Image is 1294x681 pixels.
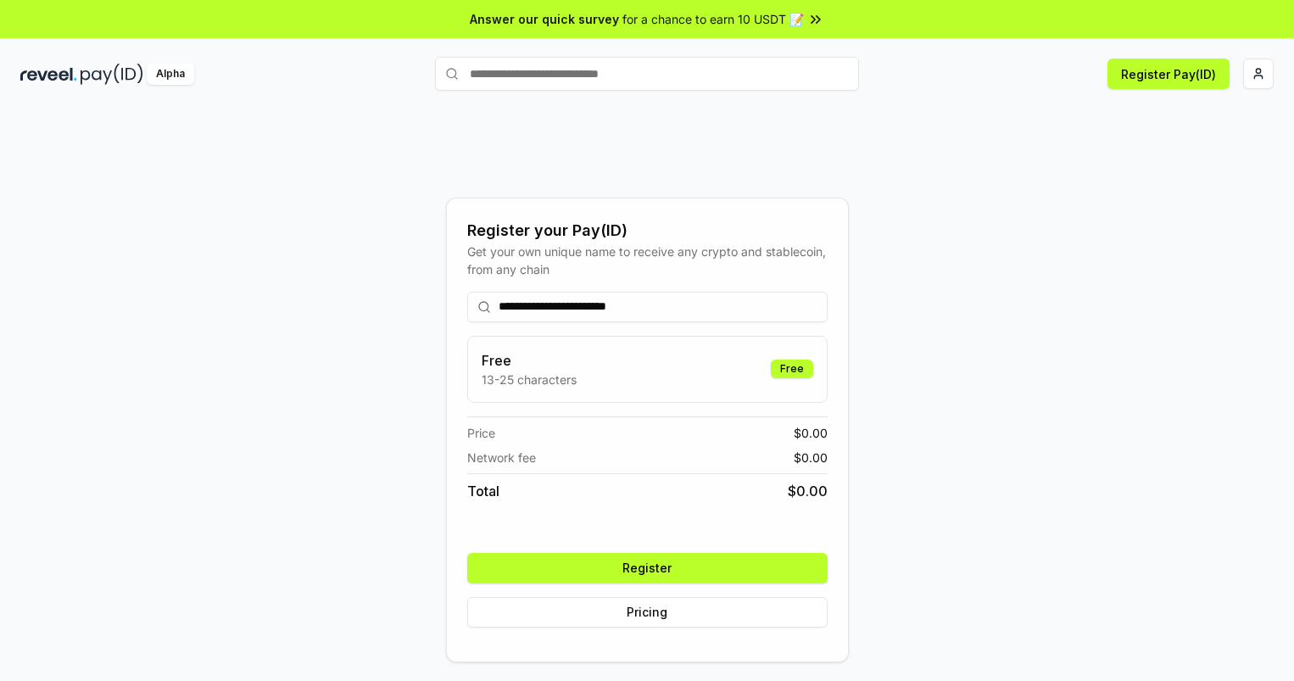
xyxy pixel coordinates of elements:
[470,10,619,28] span: Answer our quick survey
[1107,59,1230,89] button: Register Pay(ID)
[467,449,536,466] span: Network fee
[147,64,194,85] div: Alpha
[467,219,828,243] div: Register your Pay(ID)
[482,371,577,388] p: 13-25 characters
[467,481,499,501] span: Total
[81,64,143,85] img: pay_id
[788,481,828,501] span: $ 0.00
[794,449,828,466] span: $ 0.00
[467,553,828,583] button: Register
[482,350,577,371] h3: Free
[794,424,828,442] span: $ 0.00
[771,360,813,378] div: Free
[467,243,828,278] div: Get your own unique name to receive any crypto and stablecoin, from any chain
[20,64,77,85] img: reveel_dark
[467,597,828,628] button: Pricing
[467,424,495,442] span: Price
[622,10,804,28] span: for a chance to earn 10 USDT 📝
